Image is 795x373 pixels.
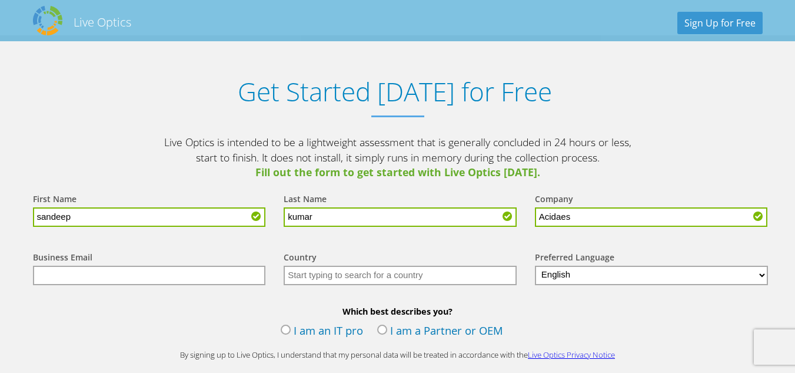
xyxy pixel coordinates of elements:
input: Start typing to search for a country [284,266,517,285]
label: Country [284,252,317,266]
p: By signing up to Live Optics, I understand that my personal data will be treated in accordance wi... [162,349,633,361]
h1: Get Started [DATE] for Free [21,77,769,107]
b: Which best describes you? [21,306,774,317]
p: Live Optics is intended to be a lightweight assessment that is generally concluded in 24 hours or... [162,135,633,180]
label: Last Name [284,193,327,207]
label: I am an IT pro [281,323,363,341]
label: First Name [33,193,76,207]
label: Business Email [33,252,92,266]
a: Sign Up for Free [677,12,763,34]
a: Live Optics Privacy Notice [528,349,615,360]
h2: Live Optics [74,14,131,30]
img: Dell Dpack [33,6,62,35]
label: Preferred Language [535,252,614,266]
label: I am a Partner or OEM [377,323,503,341]
span: Fill out the form to get started with Live Optics [DATE]. [162,165,633,180]
label: Company [535,193,573,207]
